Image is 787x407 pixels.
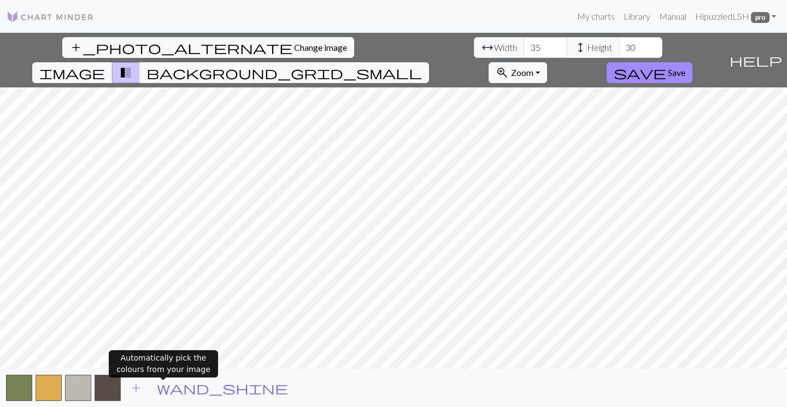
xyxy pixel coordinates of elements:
[614,65,666,80] span: save
[7,10,94,23] img: Logo
[725,33,787,87] button: Help
[730,52,782,68] span: help
[150,377,295,398] button: Auto pick colours
[587,41,612,54] span: Height
[619,5,655,27] a: Library
[119,65,132,80] span: transition_fade
[39,65,105,80] span: image
[157,380,288,396] span: wand_shine
[607,62,692,83] button: Save
[122,377,150,398] button: Add color
[130,380,143,396] span: add
[489,62,547,83] button: Zoom
[146,65,422,80] span: background_grid_small
[655,5,691,27] a: Manual
[573,5,619,27] a: My charts
[691,5,780,27] a: HipuzzledLSH pro
[751,12,770,23] span: pro
[69,40,292,55] span: add_photo_alternate
[668,67,685,78] span: Save
[62,37,354,58] button: Change image
[109,350,218,377] div: Automatically pick the colours from your image
[294,42,347,52] span: Change image
[511,67,533,78] span: Zoom
[481,40,494,55] span: arrow_range
[496,65,509,80] span: zoom_in
[494,41,517,54] span: Width
[574,40,587,55] span: height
